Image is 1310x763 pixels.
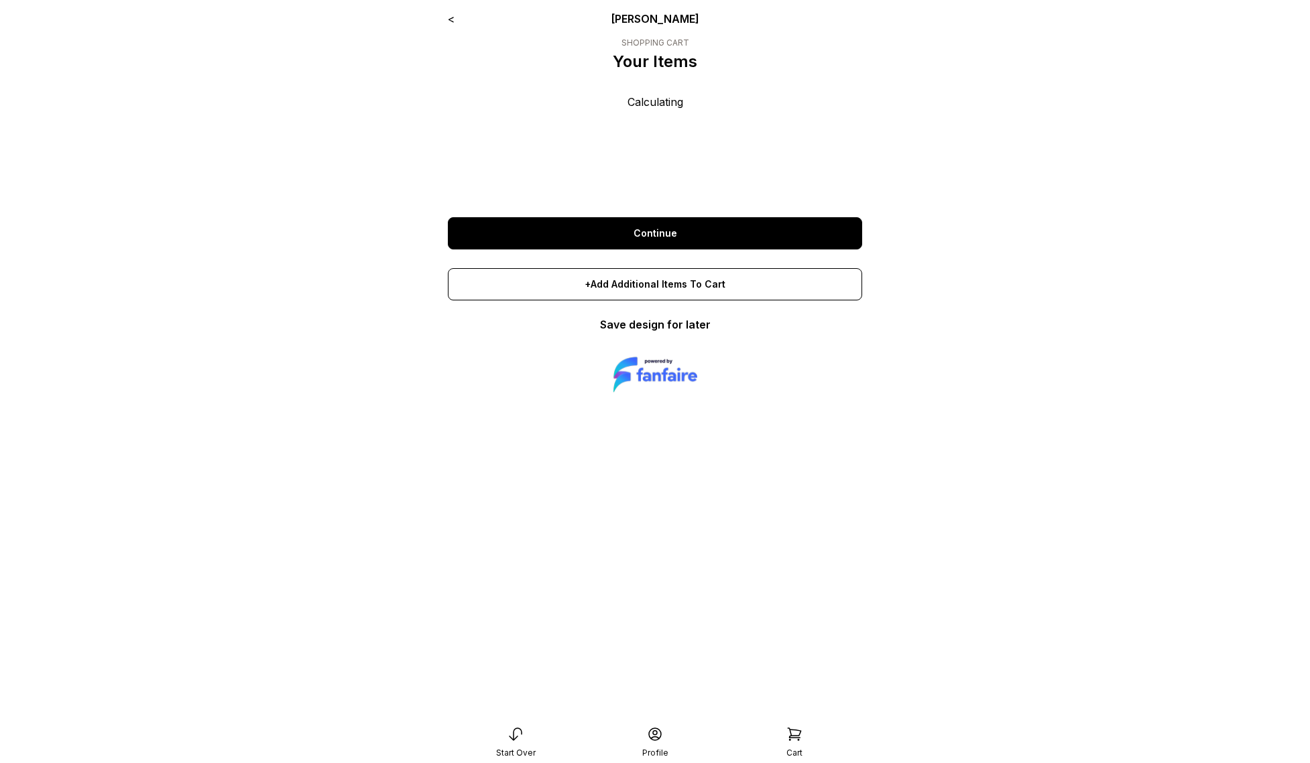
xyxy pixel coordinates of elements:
div: Calculating [448,94,862,201]
div: +Add Additional Items To Cart [448,268,862,300]
img: logo [613,354,697,395]
div: Cart [786,748,802,758]
div: SHOPPING CART [613,38,697,48]
div: Start Over [496,748,536,758]
div: [PERSON_NAME] [531,11,780,27]
a: Continue [448,217,862,249]
a: Save design for later [600,318,711,331]
div: Profile [642,748,668,758]
a: < [448,12,455,25]
p: Your Items [613,51,697,72]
